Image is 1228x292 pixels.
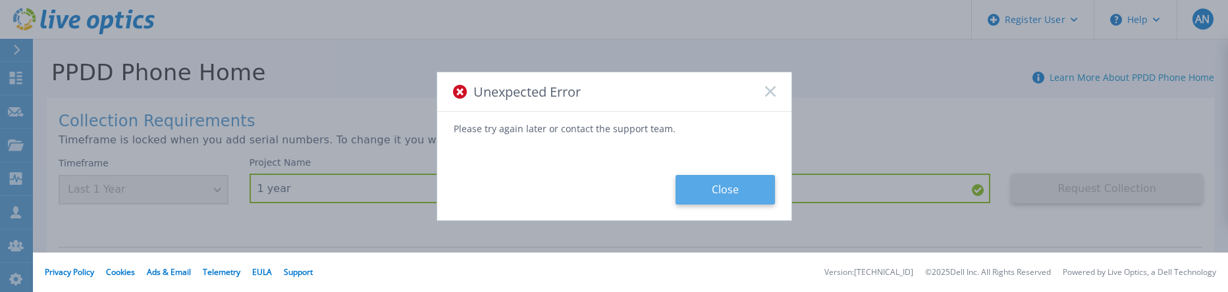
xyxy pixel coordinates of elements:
a: Telemetry [203,266,240,278]
a: Cookies [106,266,135,278]
a: Support [284,266,313,278]
div: Please try again later or contact the support team. [454,124,775,145]
a: Privacy Policy [45,266,94,278]
button: Close [676,175,775,205]
li: © 2025 Dell Inc. All Rights Reserved [925,268,1051,277]
li: Version: [TECHNICAL_ID] [824,268,913,277]
li: Powered by Live Optics, a Dell Technology [1063,268,1216,277]
span: Unexpected Error [473,84,581,99]
a: Ads & Email [147,266,191,278]
a: EULA [252,266,272,278]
